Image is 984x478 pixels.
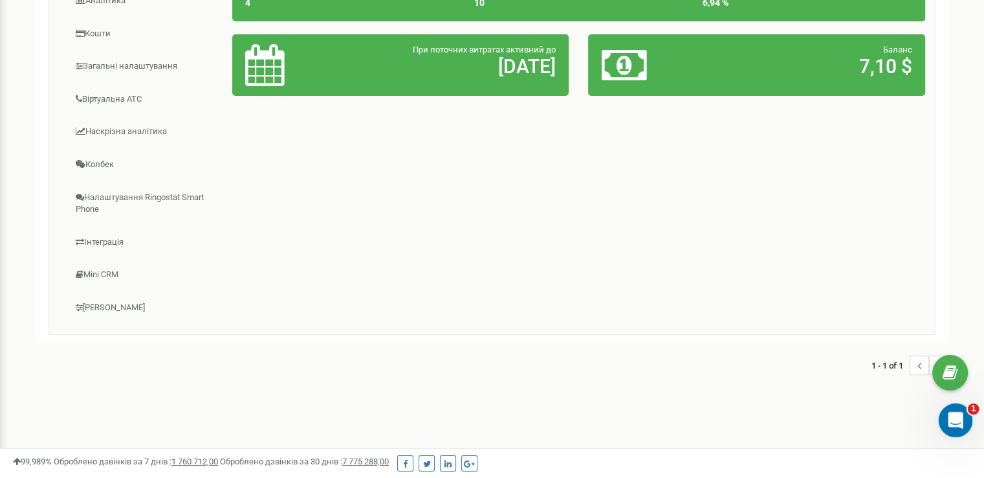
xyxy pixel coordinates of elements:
div: Закрити [227,8,250,31]
div: Дякую за звернення. Радий був допомогти! [21,140,202,165]
h1: Fin [63,5,78,15]
div: зрозуміло. дякую [155,101,238,114]
img: Profile image for Fin [37,10,58,30]
div: Valerii каже… [10,132,248,394]
div: Супер, схоже оператор обмежив тільки підключення у міжнародному форматі [10,29,212,83]
h2: [DATE] [355,56,556,77]
a: Віртуальна АТС [59,84,233,115]
span: 1 [968,404,979,415]
p: Наші фахівці також можуть допомогти [63,15,199,35]
a: Кошти [59,18,233,50]
button: Головна [202,8,227,32]
h2: 7,10 $ [712,56,912,77]
u: 1 760 712,00 [171,457,218,466]
span: Оброблено дзвінків за 7 днів : [54,457,218,466]
a: [PERSON_NAME] [59,292,233,324]
div: Valerii каже… [10,29,248,93]
u: 7 775 288,00 [342,457,389,466]
a: Mini CRM [59,259,233,291]
span: 1 - 1 of 1 [871,356,910,375]
button: Вибір емодзі [20,350,30,360]
span: Оброблено дзвінків за 30 днів : [220,457,389,466]
nav: ... [871,343,948,388]
iframe: Intercom live chat [939,404,973,438]
button: Завантажити вкладений файл [61,350,72,360]
textarea: Повідомлення... [11,323,248,345]
a: Загальні налаштування [59,51,233,82]
span: При поточних витратах активний до [413,45,556,54]
button: вибір GIF-файлів [41,350,51,360]
div: зрозуміло. дякую [145,93,248,122]
div: Супер, схоже оператор обмежив тільки підключення у міжнародному форматі [21,37,202,75]
button: Надіслати повідомлення… [222,345,243,365]
span: Баланс [883,45,912,54]
a: Наскрізна аналітика [59,116,233,148]
a: Інтеграція [59,227,233,258]
div: Пераканюк каже… [10,93,248,132]
span: 99,989% [13,457,52,466]
div: Обов'язково звертайтеся, якщо потрібна буде допомога або ще виникнуть питання! [21,165,202,203]
a: Налаштування Ringostat Smart Phone [59,182,233,225]
a: Колбек [59,149,233,181]
div: Дякую за звернення. Радий був допомогти!Обов'язково звертайтеся, якщо потрібна буде допомога або ... [10,132,212,384]
button: go back [8,8,33,32]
